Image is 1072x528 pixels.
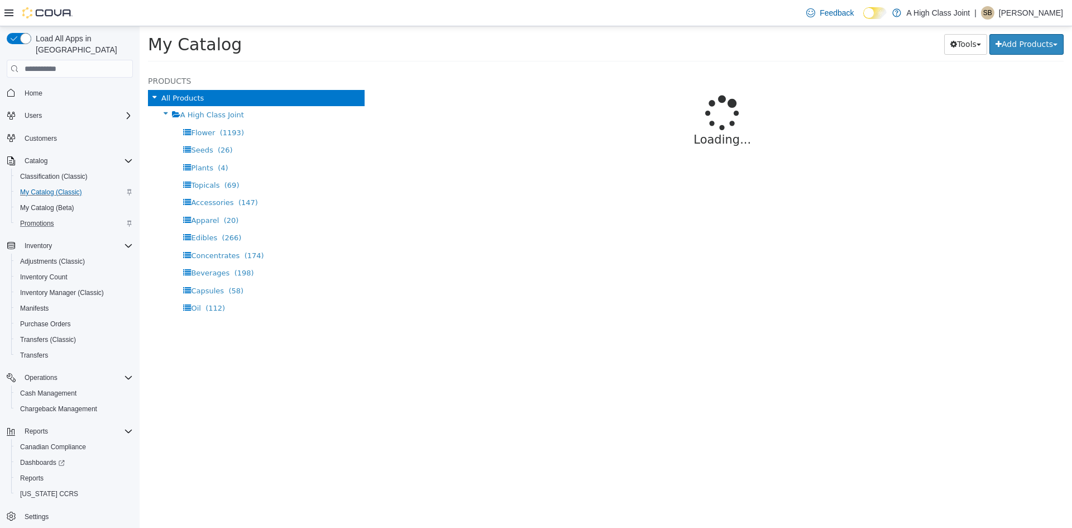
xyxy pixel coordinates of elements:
[802,2,858,24] a: Feedback
[11,216,137,231] button: Promotions
[863,7,887,19] input: Dark Mode
[20,239,56,253] button: Inventory
[16,333,80,346] a: Transfers (Classic)
[16,217,59,230] a: Promotions
[11,455,137,470] a: Dashboards
[16,201,133,215] span: My Catalog (Beta)
[20,320,71,329] span: Purchase Orders
[16,286,133,299] span: Inventory Manager (Classic)
[20,154,133,168] span: Catalog
[25,89,42,98] span: Home
[999,6,1063,20] p: [PERSON_NAME]
[11,184,137,200] button: My Catalog (Classic)
[25,512,49,521] span: Settings
[907,6,970,20] p: A High Class Joint
[863,19,864,20] span: Dark Mode
[89,260,104,269] span: (58)
[20,203,74,212] span: My Catalog (Beta)
[981,6,994,20] div: Sherrill Brydges
[16,270,72,284] a: Inventory Count
[78,137,88,146] span: (4)
[16,170,133,183] span: Classification (Classic)
[8,8,102,28] span: My Catalog
[20,239,133,253] span: Inventory
[20,257,85,266] span: Adjustments (Classic)
[20,510,133,524] span: Settings
[20,288,104,297] span: Inventory Manager (Classic)
[20,458,65,467] span: Dashboards
[2,370,137,386] button: Operations
[16,349,52,362] a: Transfers
[16,255,133,268] span: Adjustments (Classic)
[16,201,79,215] a: My Catalog (Beta)
[11,301,137,316] button: Manifests
[20,443,86,451] span: Canadian Compliance
[25,427,48,436] span: Reports
[16,317,75,331] a: Purchase Orders
[16,302,133,315] span: Manifests
[25,373,58,382] span: Operations
[22,7,73,18] img: Cova
[2,108,137,123] button: Users
[25,111,42,120] span: Users
[16,456,133,469] span: Dashboards
[51,137,74,146] span: Plants
[16,286,108,299] a: Inventory Manager (Classic)
[275,105,891,123] p: Loading...
[805,8,848,28] button: Tools
[16,402,133,416] span: Chargeback Management
[51,155,80,163] span: Topicals
[99,172,118,180] span: (147)
[16,487,83,501] a: [US_STATE] CCRS
[20,188,82,197] span: My Catalog (Classic)
[11,401,137,417] button: Chargeback Management
[16,317,133,331] span: Purchase Orders
[20,371,133,384] span: Operations
[11,200,137,216] button: My Catalog (Beta)
[20,371,62,384] button: Operations
[11,269,137,285] button: Inventory Count
[16,456,69,469] a: Dashboards
[16,302,53,315] a: Manifests
[11,439,137,455] button: Canadian Compliance
[51,225,100,234] span: Concentrates
[820,7,854,18] span: Feedback
[16,440,90,454] a: Canadian Compliance
[20,219,54,228] span: Promotions
[20,335,76,344] span: Transfers (Classic)
[16,217,133,230] span: Promotions
[51,172,94,180] span: Accessories
[2,424,137,439] button: Reports
[16,387,81,400] a: Cash Management
[20,273,68,282] span: Inventory Count
[11,486,137,502] button: [US_STATE] CCRS
[51,207,78,216] span: Edibles
[51,190,79,198] span: Apparel
[11,470,137,486] button: Reports
[51,120,73,128] span: Seeds
[20,109,46,122] button: Users
[2,130,137,146] button: Customers
[105,225,125,234] span: (174)
[85,155,100,163] span: (69)
[51,260,84,269] span: Capsules
[66,278,85,286] span: (112)
[20,389,76,398] span: Cash Management
[31,33,133,55] span: Load All Apps in [GEOGRAPHIC_DATA]
[20,109,133,122] span: Users
[20,154,52,168] button: Catalog
[2,238,137,254] button: Inventory
[20,304,49,313] span: Manifests
[80,102,104,111] span: (1193)
[16,185,133,199] span: My Catalog (Classic)
[11,169,137,184] button: Classification (Classic)
[11,254,137,269] button: Adjustments (Classic)
[8,48,225,61] h5: Products
[16,270,133,284] span: Inventory Count
[2,153,137,169] button: Catalog
[20,425,133,438] span: Reports
[95,242,114,251] span: (198)
[84,190,99,198] span: (20)
[983,6,992,20] span: SB
[20,85,133,99] span: Home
